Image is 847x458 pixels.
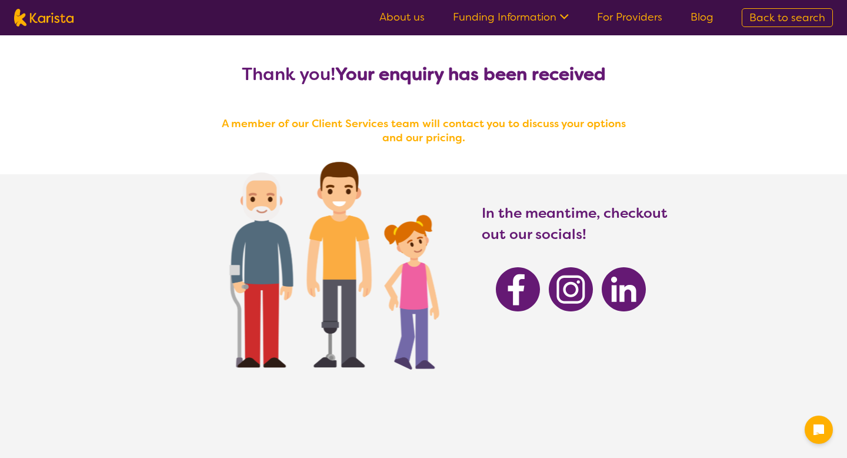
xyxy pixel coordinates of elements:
img: Karista Facebook [496,267,540,311]
img: Karista Linkedin [602,267,646,311]
h4: A member of our Client Services team will contact you to discuss your options and our pricing. [212,117,635,145]
h2: Thank you! [212,64,635,85]
b: Your enquiry has been received [335,62,606,86]
h3: In the meantime, checkout out our socials! [482,203,669,245]
a: About us [379,10,425,24]
a: Funding Information [453,10,569,24]
a: For Providers [597,10,662,24]
img: Karista provider enquiry success [195,132,465,391]
a: Blog [691,10,713,24]
span: Back to search [749,11,825,25]
img: Karista Instagram [549,267,593,311]
a: Back to search [742,8,833,27]
img: Karista logo [14,9,74,26]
